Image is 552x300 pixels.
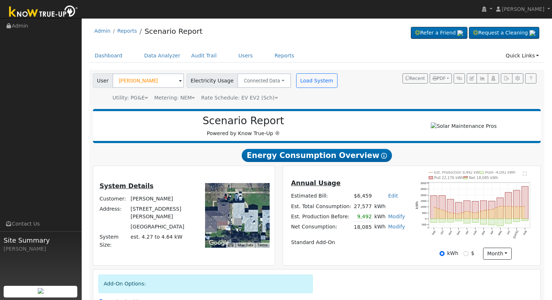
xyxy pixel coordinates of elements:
rect: onclick="" [514,219,520,222]
rect: onclick="" [464,200,470,219]
rect: onclick="" [464,219,470,223]
text: 1000 [421,205,426,208]
a: Scenario Report [144,27,203,36]
text: [DATE] [513,230,519,239]
circle: onclick="" [467,211,468,212]
td: kWh [373,222,387,232]
button: Keyboard shortcuts [228,243,233,248]
rect: onclick="" [481,219,487,224]
a: Dashboard [89,49,128,62]
td: System Size: [98,232,130,250]
text: Jan [465,230,469,235]
a: Audit Trail [186,49,222,62]
rect: onclick="" [505,219,512,223]
a: Help Link [525,73,536,84]
text: Nov [448,230,453,236]
div: Powered by Know True-Up ® [97,115,391,137]
td: Est. Production Before: [290,211,352,222]
rect: onclick="" [439,219,445,223]
text: kWh [416,201,419,209]
a: Terms (opens in new tab) [257,243,267,247]
rect: onclick="" [447,199,454,219]
text: 2000 [421,194,426,197]
rect: onclick="" [430,196,437,219]
h2: Scenario Report [100,115,387,127]
text: 1500 [421,199,426,203]
img: retrieve [457,30,463,36]
rect: onclick="" [488,201,495,219]
span: Energy Consumption Overview [242,149,392,162]
rect: onclick="" [455,202,462,219]
text: Feb [473,230,478,235]
circle: onclick="" [450,212,451,213]
label: kWh [447,250,458,257]
a: Refer a Friend [411,27,467,39]
span: [PERSON_NAME] [502,6,544,12]
a: Users [233,49,258,62]
rect: onclick="" [481,200,487,219]
div: [PERSON_NAME] [4,245,78,253]
button: Recent [402,73,428,84]
rect: onclick="" [447,219,454,222]
circle: onclick="" [442,209,443,210]
td: Address: [98,204,130,222]
a: Reports [117,28,137,34]
td: Est. Total Consumption: [290,201,352,211]
span: Site Summary [4,235,78,245]
img: retrieve [38,288,44,294]
rect: onclick="" [497,219,503,226]
input: $ [463,251,469,256]
a: Modify [388,214,405,219]
circle: onclick="" [516,206,518,207]
a: Admin [94,28,111,34]
button: Login As [488,73,499,84]
text: Pull 22,176 kWh [434,176,464,180]
u: System Details [99,182,154,190]
circle: onclick="" [475,213,476,214]
td: [GEOGRAPHIC_DATA] [129,222,195,232]
img: Know True-Up [5,4,82,20]
u: Annual Usage [291,179,340,187]
circle: onclick="" [433,207,434,208]
a: Reports [269,49,300,62]
button: Map Data [238,243,253,248]
td: 9,492 [353,211,373,222]
td: kWh [373,211,387,222]
rect: onclick="" [455,219,462,221]
td: [STREET_ADDRESS][PERSON_NAME] [129,204,195,222]
a: Quick Links [500,49,544,62]
img: Google [207,238,231,248]
td: Estimated Bill: [290,191,352,201]
div: Add-On Options: [98,275,313,293]
td: 27,577 [353,201,373,211]
button: month [483,248,512,260]
a: Modify [388,224,405,230]
text: Oct [440,230,445,235]
text: Net 18,085 kWh [469,176,498,180]
rect: onclick="" [488,219,495,225]
rect: onclick="" [439,195,445,219]
text: 500 [422,211,426,215]
button: Edit User [467,73,477,84]
span: PDF [433,76,446,81]
text: 3000 [421,182,426,185]
text: Aug [523,230,528,236]
circle: onclick="" [483,210,484,211]
text: Push -4,092 kWh [485,170,516,174]
td: $6,459 [353,191,373,201]
rect: onclick="" [472,219,479,223]
td: Net Consumption: [290,222,352,232]
text: 0 [425,217,426,220]
img: Solar Maintenance Pros [431,122,496,130]
text: May [498,230,503,236]
circle: onclick="" [500,206,501,207]
i: Show Help [381,153,387,159]
text: Mar [481,230,486,236]
rect: onclick="" [497,198,503,219]
span: User [93,73,113,88]
rect: onclick="" [514,190,520,219]
rect: onclick="" [505,192,512,219]
a: Request a Cleaning [469,27,539,39]
text: Dec [456,230,461,236]
circle: onclick="" [458,214,459,215]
